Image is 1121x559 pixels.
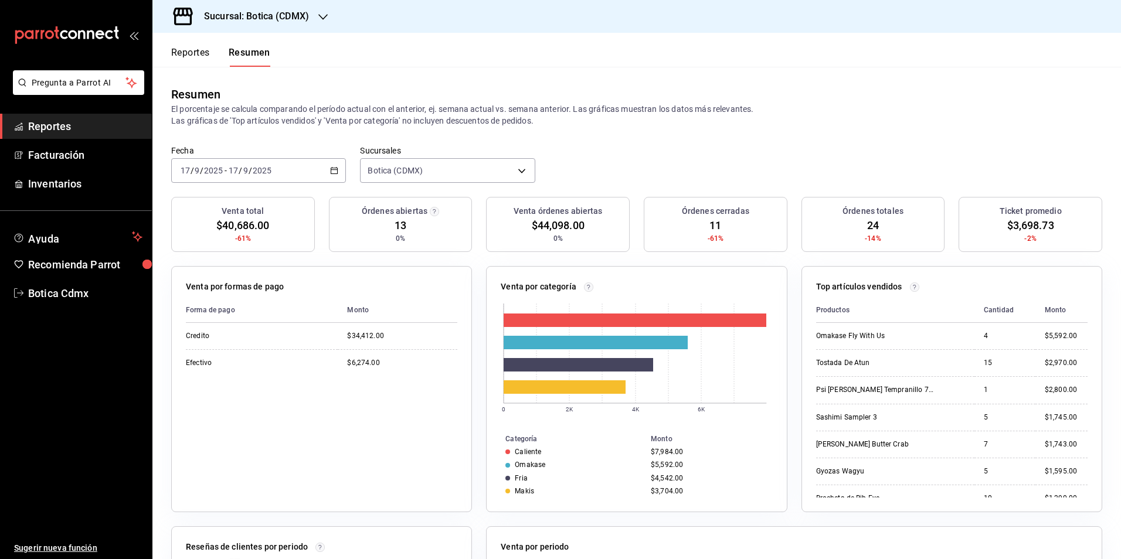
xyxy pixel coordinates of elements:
div: $2,970.00 [1045,358,1088,368]
p: Top artículos vendidos [816,281,902,293]
div: $1,743.00 [1045,439,1088,449]
div: $3,704.00 [651,487,768,495]
p: El porcentaje se calcula comparando el período actual con el anterior, ej. semana actual vs. sema... [171,103,1102,127]
input: -- [194,166,200,175]
div: 1 [984,385,1026,395]
text: 2K [566,406,573,413]
button: Pregunta a Parrot AI [13,70,144,95]
span: / [191,166,194,175]
div: Sashimi Sampler 3 [816,413,933,422]
span: $44,098.00 [532,217,585,233]
div: [PERSON_NAME] Butter Crab [816,439,933,449]
span: 24 [867,217,879,233]
input: -- [228,166,239,175]
button: open_drawer_menu [129,30,138,40]
button: Resumen [229,47,270,67]
span: 11 [709,217,721,233]
span: 0% [396,233,405,244]
span: Recomienda Parrot [28,257,142,272]
h3: Órdenes cerradas [682,205,749,217]
h3: Venta total [222,205,264,217]
span: -61% [708,233,724,244]
div: Credito [186,331,303,341]
div: $1,290.00 [1045,493,1088,503]
input: ---- [203,166,223,175]
div: 4 [984,331,1026,341]
h3: Órdenes abiertas [362,205,427,217]
text: 6K [698,406,705,413]
div: Resumen [171,86,220,103]
p: Venta por formas de pago [186,281,284,293]
th: Categoría [487,432,646,445]
input: -- [180,166,191,175]
div: $5,592.00 [1045,331,1088,341]
label: Sucursales [360,146,535,155]
th: Monto [646,432,787,445]
div: 7 [984,439,1026,449]
div: 10 [984,493,1026,503]
div: Gyozas Wagyu [816,466,933,476]
span: Reportes [28,118,142,134]
label: Fecha [171,146,346,155]
span: $40,686.00 [216,217,269,233]
span: Botica (CDMX) [368,165,423,176]
div: $4,542.00 [651,474,768,482]
span: 13 [395,217,406,233]
div: Caliente [515,448,541,456]
span: - [225,166,227,175]
span: Botica Cdmx [28,285,142,301]
div: navigation tabs [171,47,270,67]
span: Facturación [28,147,142,163]
th: Monto [338,298,457,323]
span: Sugerir nueva función [14,542,142,554]
div: Efectivo [186,358,303,368]
h3: Sucursal: Botica (CDMX) [195,9,309,23]
span: $3,698.73 [1007,217,1054,233]
div: $34,412.00 [347,331,457,341]
text: 4K [632,406,640,413]
div: Fria [515,474,528,482]
th: Productos [816,298,974,323]
h3: Órdenes totales [843,205,903,217]
div: $2,800.00 [1045,385,1088,395]
div: $7,984.00 [651,448,768,456]
span: / [200,166,203,175]
span: -2% [1024,233,1036,244]
div: $1,745.00 [1045,413,1088,422]
text: 0 [502,406,505,413]
span: -61% [235,233,252,244]
h3: Venta órdenes abiertas [514,205,603,217]
span: Ayuda [28,230,127,244]
p: Venta por categoría [501,281,576,293]
div: Tostada De Atun [816,358,933,368]
div: Psi [PERSON_NAME] Tempranillo 750 Ml [816,385,933,395]
div: $5,592.00 [651,461,768,469]
span: -14% [865,233,881,244]
p: Reseñas de clientes por periodo [186,541,308,553]
div: 15 [984,358,1026,368]
input: ---- [252,166,272,175]
span: / [239,166,242,175]
p: Venta por periodo [501,541,569,553]
th: Monto [1035,298,1088,323]
h3: Ticket promedio [1000,205,1062,217]
div: $6,274.00 [347,358,457,368]
div: Brocheta de Rib Eye [816,493,933,503]
div: Omakase Fly With Us [816,331,933,341]
div: 5 [984,413,1026,422]
div: $1,595.00 [1045,466,1088,476]
input: -- [243,166,249,175]
span: Inventarios [28,176,142,192]
div: Omakase [515,461,545,469]
th: Cantidad [974,298,1035,323]
span: / [249,166,252,175]
button: Reportes [171,47,210,67]
a: Pregunta a Parrot AI [8,85,144,97]
div: 5 [984,466,1026,476]
span: 0% [553,233,563,244]
div: Makis [515,487,534,495]
th: Forma de pago [186,298,338,323]
span: Pregunta a Parrot AI [32,77,126,89]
